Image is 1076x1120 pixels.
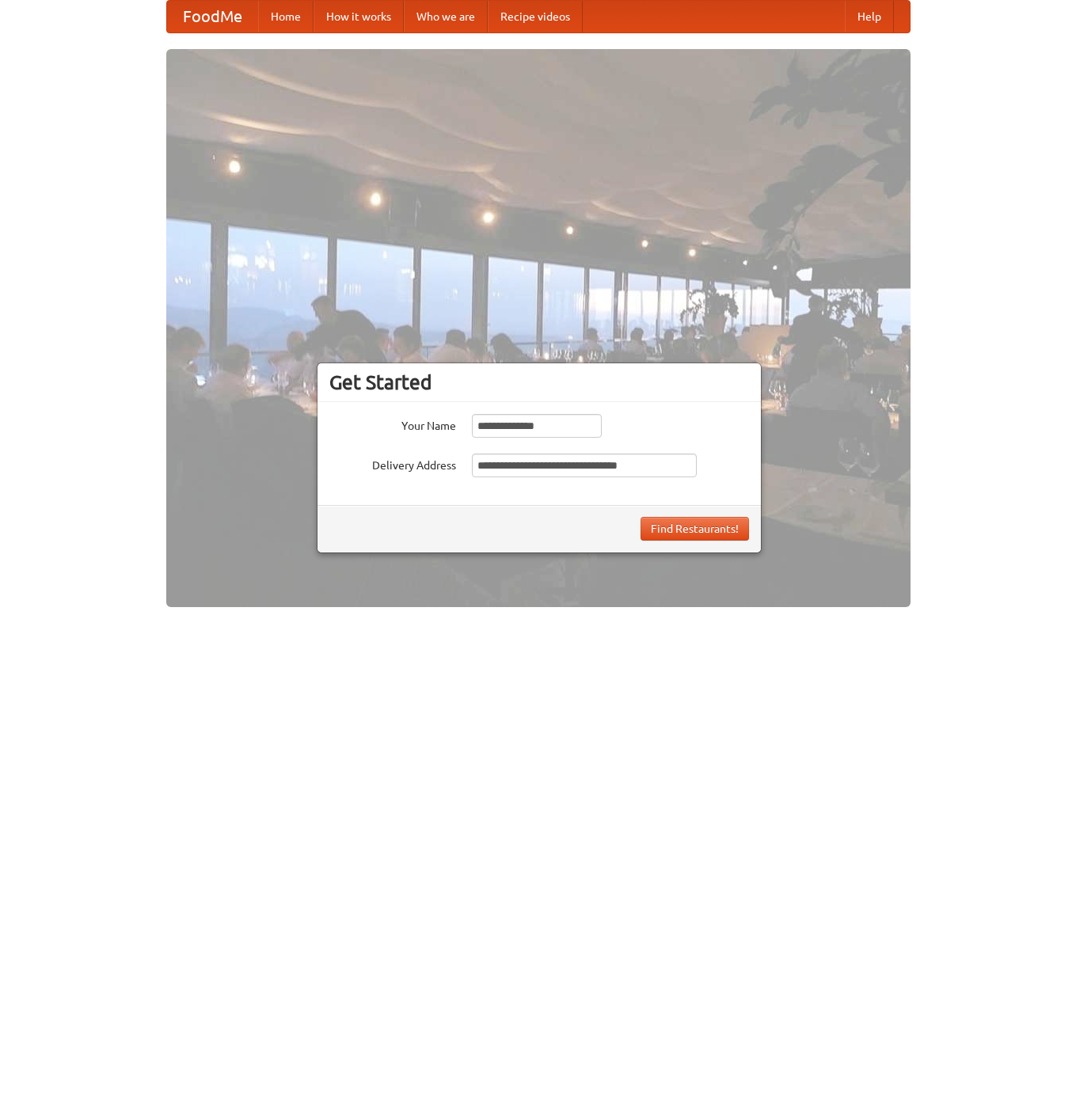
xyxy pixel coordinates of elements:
label: Your Name [329,414,456,434]
h3: Get Started [329,370,749,394]
label: Delivery Address [329,454,456,473]
a: FoodMe [167,1,258,32]
a: Who we are [404,1,488,32]
button: Find Restaurants! [641,517,749,541]
a: How it works [314,1,404,32]
a: Recipe videos [488,1,583,32]
a: Home [258,1,314,32]
a: Help [845,1,894,32]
